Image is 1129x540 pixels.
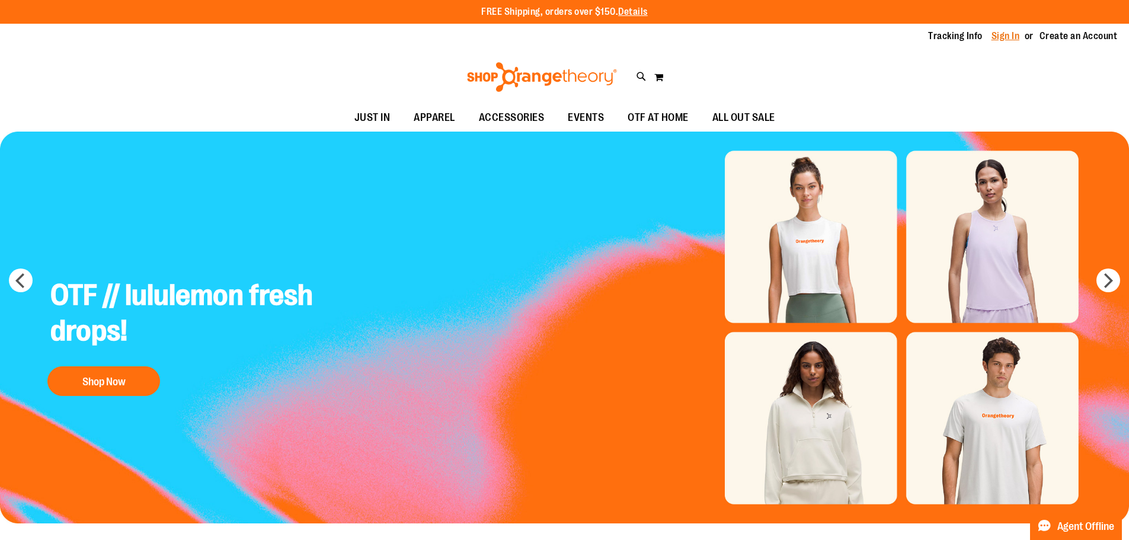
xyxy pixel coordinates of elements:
[618,7,648,17] a: Details
[1096,269,1120,292] button: next
[47,366,160,396] button: Shop Now
[992,30,1020,43] a: Sign In
[1057,521,1114,532] span: Agent Offline
[414,104,455,131] span: APPAREL
[628,104,689,131] span: OTF AT HOME
[41,269,322,360] h2: OTF // lululemon fresh drops!
[354,104,391,131] span: JUST IN
[465,62,619,92] img: Shop Orangetheory
[568,104,604,131] span: EVENTS
[479,104,545,131] span: ACCESSORIES
[1040,30,1118,43] a: Create an Account
[481,5,648,19] p: FREE Shipping, orders over $150.
[928,30,983,43] a: Tracking Info
[712,104,775,131] span: ALL OUT SALE
[9,269,33,292] button: prev
[1030,513,1122,540] button: Agent Offline
[41,269,322,402] a: OTF // lululemon fresh drops! Shop Now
